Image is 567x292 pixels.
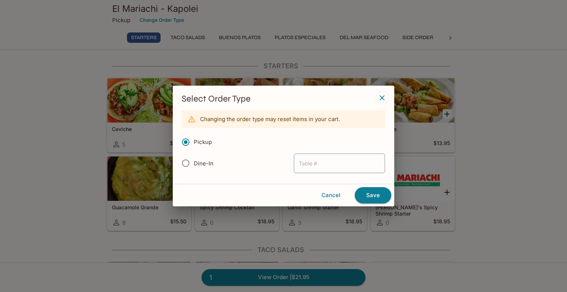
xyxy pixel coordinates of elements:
span: Dine-In [194,160,213,167]
button: Cancel [310,188,352,203]
h3: Select Order Type [182,93,385,104]
button: Save [355,187,391,203]
input: Table # [294,154,385,173]
p: Changing the order type may reset items in your cart. [200,116,340,123]
span: Pickup [194,138,212,145]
